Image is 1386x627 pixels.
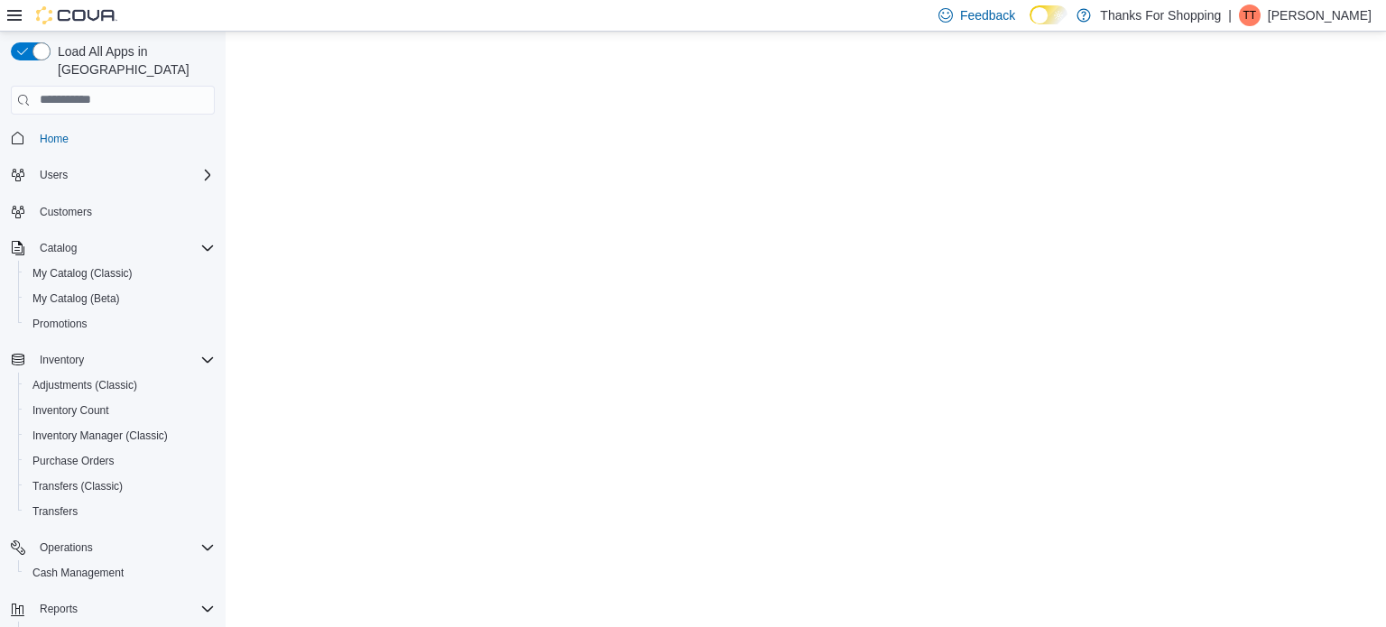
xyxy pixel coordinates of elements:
[25,400,215,421] span: Inventory Count
[40,540,93,555] span: Operations
[4,235,222,261] button: Catalog
[18,373,222,398] button: Adjustments (Classic)
[32,164,215,186] span: Users
[1228,5,1232,26] p: |
[25,562,131,584] a: Cash Management
[4,596,222,622] button: Reports
[25,425,175,447] a: Inventory Manager (Classic)
[1239,5,1261,26] div: T Thomson
[4,125,222,152] button: Home
[1100,5,1221,26] p: Thanks For Shopping
[18,261,222,286] button: My Catalog (Classic)
[40,241,77,255] span: Catalog
[32,537,100,558] button: Operations
[960,6,1015,24] span: Feedback
[32,266,133,281] span: My Catalog (Classic)
[25,562,215,584] span: Cash Management
[32,479,123,493] span: Transfers (Classic)
[18,286,222,311] button: My Catalog (Beta)
[32,201,99,223] a: Customers
[32,164,75,186] button: Users
[40,353,84,367] span: Inventory
[40,132,69,146] span: Home
[32,317,88,331] span: Promotions
[4,535,222,560] button: Operations
[25,313,95,335] a: Promotions
[32,349,91,371] button: Inventory
[25,374,215,396] span: Adjustments (Classic)
[4,198,222,225] button: Customers
[32,598,85,620] button: Reports
[32,403,109,418] span: Inventory Count
[32,349,215,371] span: Inventory
[25,288,127,309] a: My Catalog (Beta)
[25,400,116,421] a: Inventory Count
[1243,5,1257,26] span: TT
[32,566,124,580] span: Cash Management
[25,263,215,284] span: My Catalog (Classic)
[32,504,78,519] span: Transfers
[25,501,215,522] span: Transfers
[32,291,120,306] span: My Catalog (Beta)
[25,475,215,497] span: Transfers (Classic)
[18,423,222,448] button: Inventory Manager (Classic)
[40,602,78,616] span: Reports
[32,537,215,558] span: Operations
[18,398,222,423] button: Inventory Count
[25,288,215,309] span: My Catalog (Beta)
[18,474,222,499] button: Transfers (Classic)
[32,378,137,392] span: Adjustments (Classic)
[25,374,144,396] a: Adjustments (Classic)
[40,168,68,182] span: Users
[32,454,115,468] span: Purchase Orders
[32,127,215,150] span: Home
[32,598,215,620] span: Reports
[32,237,215,259] span: Catalog
[4,347,222,373] button: Inventory
[4,162,222,188] button: Users
[40,205,92,219] span: Customers
[32,200,215,223] span: Customers
[18,448,222,474] button: Purchase Orders
[25,450,122,472] a: Purchase Orders
[51,42,215,78] span: Load All Apps in [GEOGRAPHIC_DATA]
[18,499,222,524] button: Transfers
[18,311,222,337] button: Promotions
[25,501,85,522] a: Transfers
[25,450,215,472] span: Purchase Orders
[36,6,117,24] img: Cova
[25,313,215,335] span: Promotions
[25,425,215,447] span: Inventory Manager (Classic)
[1268,5,1372,26] p: [PERSON_NAME]
[18,560,222,586] button: Cash Management
[25,263,140,284] a: My Catalog (Classic)
[1030,5,1067,24] input: Dark Mode
[32,429,168,443] span: Inventory Manager (Classic)
[32,128,76,150] a: Home
[25,475,130,497] a: Transfers (Classic)
[32,237,84,259] button: Catalog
